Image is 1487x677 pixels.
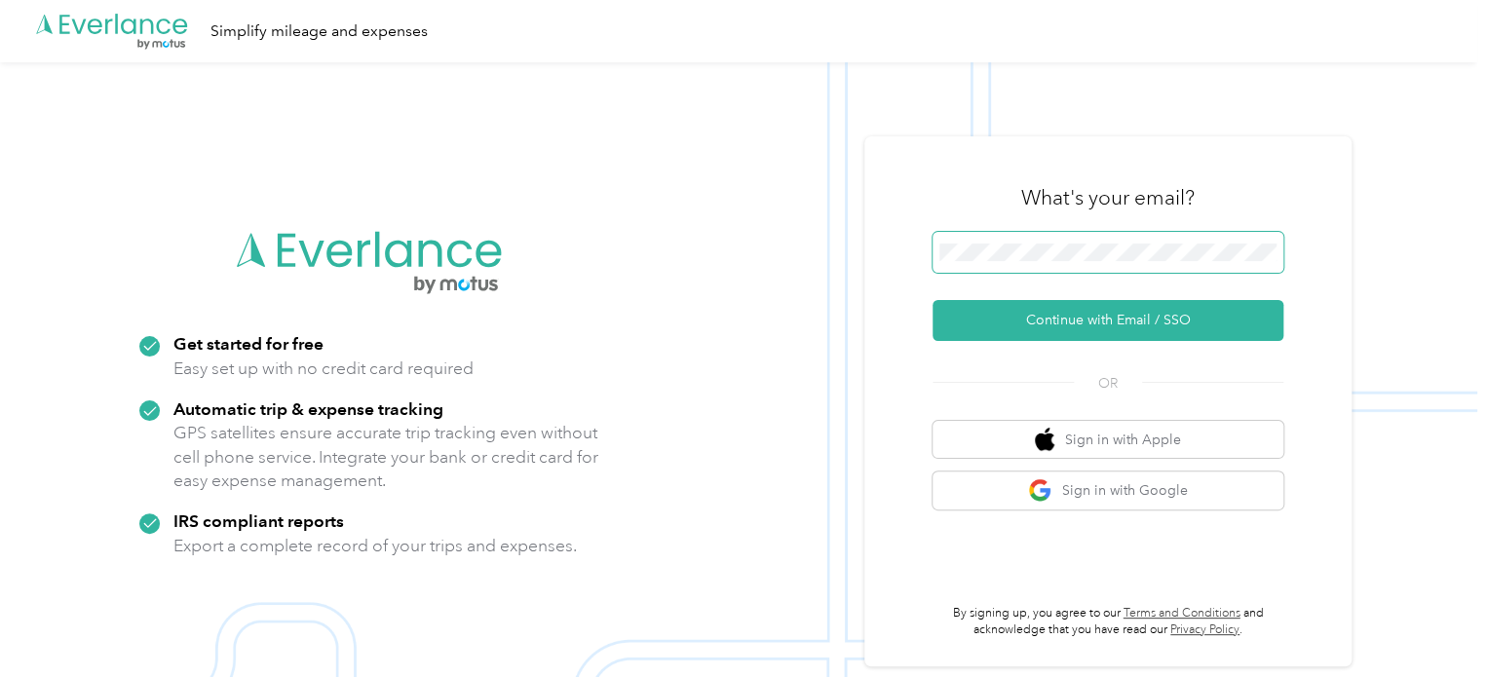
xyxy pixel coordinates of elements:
[210,19,428,44] div: Simplify mileage and expenses
[1021,184,1195,211] h3: What's your email?
[173,357,474,381] p: Easy set up with no credit card required
[173,398,443,419] strong: Automatic trip & expense tracking
[1170,622,1239,637] a: Privacy Policy
[933,300,1283,341] button: Continue with Email / SSO
[933,605,1283,639] p: By signing up, you agree to our and acknowledge that you have read our .
[173,510,344,531] strong: IRS compliant reports
[173,421,599,493] p: GPS satellites ensure accurate trip tracking even without cell phone service. Integrate your bank...
[933,471,1283,509] button: google logoSign in with Google
[1074,373,1142,394] span: OR
[173,333,324,354] strong: Get started for free
[933,421,1283,459] button: apple logoSign in with Apple
[1124,606,1240,621] a: Terms and Conditions
[1028,478,1052,503] img: google logo
[1035,428,1054,452] img: apple logo
[173,534,577,558] p: Export a complete record of your trips and expenses.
